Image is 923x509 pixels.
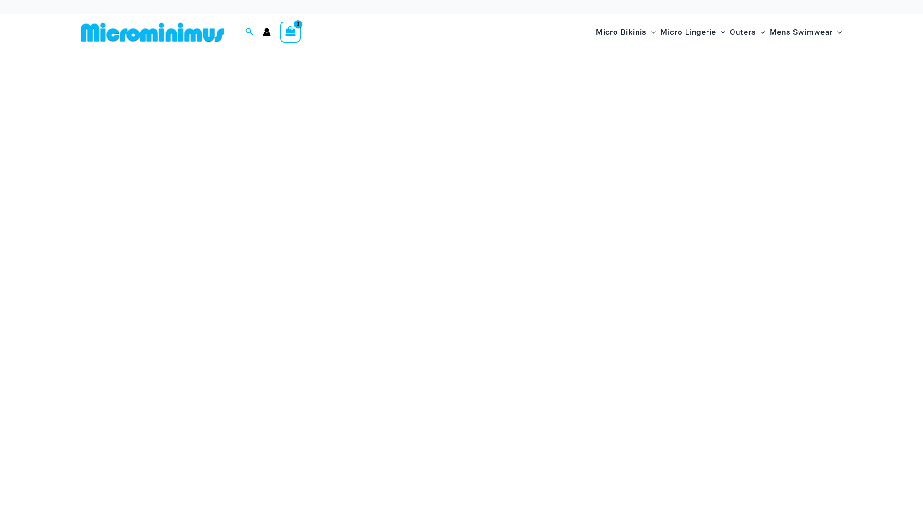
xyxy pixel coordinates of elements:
[263,28,271,36] a: Account icon link
[647,21,656,44] span: Menu Toggle
[280,22,301,43] a: View Shopping Cart, empty
[716,21,725,44] span: Menu Toggle
[833,21,842,44] span: Menu Toggle
[756,21,765,44] span: Menu Toggle
[660,21,716,44] span: Micro Lingerie
[245,27,254,38] a: Search icon link
[592,17,846,48] nav: Site Navigation
[77,22,228,43] img: MM SHOP LOGO FLAT
[767,18,844,46] a: Mens SwimwearMenu ToggleMenu Toggle
[728,18,767,46] a: OutersMenu ToggleMenu Toggle
[594,18,658,46] a: Micro BikinisMenu ToggleMenu Toggle
[658,18,728,46] a: Micro LingerieMenu ToggleMenu Toggle
[730,21,756,44] span: Outers
[770,21,833,44] span: Mens Swimwear
[596,21,647,44] span: Micro Bikinis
